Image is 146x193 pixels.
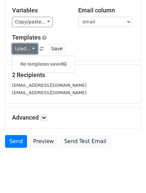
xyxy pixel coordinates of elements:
h5: Variables [12,7,68,14]
h5: Advanced [12,114,134,121]
iframe: Chat Widget [113,161,146,193]
h5: Email column [78,7,134,14]
a: Send Test Email [60,135,111,148]
a: Templates [12,34,41,41]
button: Save [48,44,65,54]
a: Send [5,135,27,148]
h5: 2 Recipients [12,71,134,79]
a: Preview [29,135,58,148]
small: [EMAIL_ADDRESS][DOMAIN_NAME] [12,90,87,95]
a: Load... [12,44,38,54]
small: [EMAIL_ADDRESS][DOMAIN_NAME] [12,83,87,88]
h6: No templates saved [12,59,75,70]
a: Copy/paste... [12,17,53,27]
